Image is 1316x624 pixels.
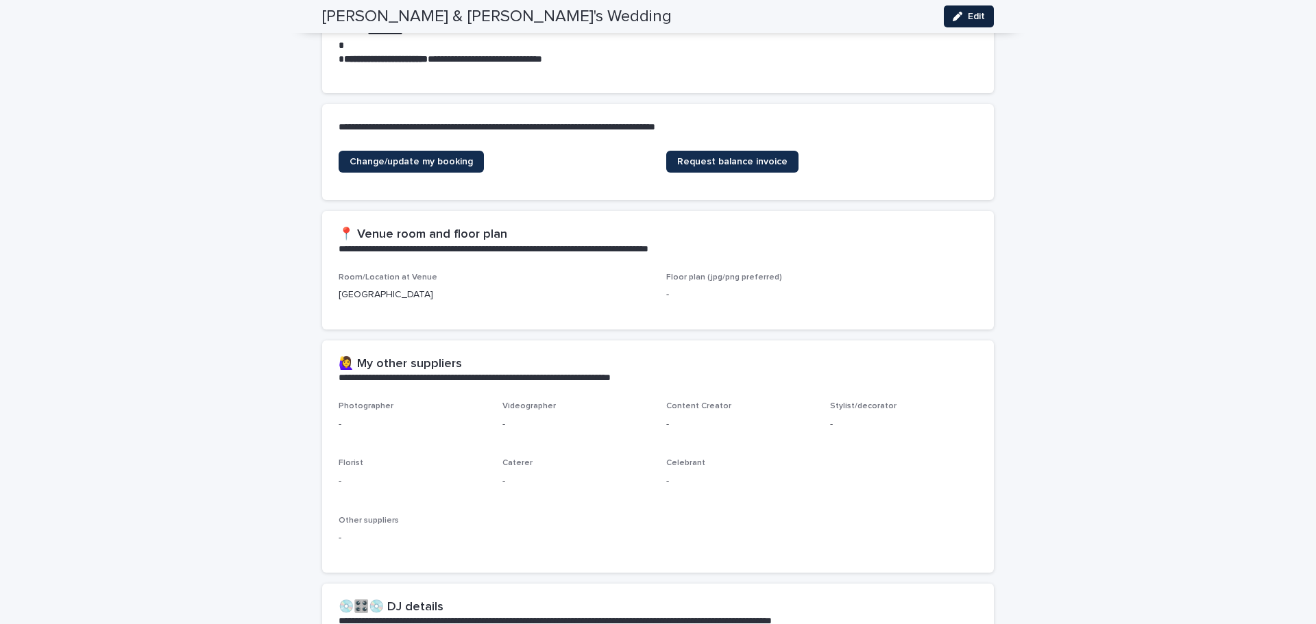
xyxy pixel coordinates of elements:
span: Edit [968,12,985,21]
p: [GEOGRAPHIC_DATA] [339,288,650,302]
a: Change/update my booking [339,151,484,173]
a: Request balance invoice [666,151,799,173]
p: - [339,417,486,432]
button: Edit [944,5,994,27]
span: Videographer [502,402,556,410]
h2: [PERSON_NAME] & [PERSON_NAME]'s Wedding [322,7,672,27]
p: - [666,288,977,302]
p: - [666,417,814,432]
p: - [339,474,486,488]
p: - [502,474,650,488]
span: Floor plan (jpg/png preferred) [666,273,782,282]
span: Request balance invoice [677,157,788,166]
h2: 📍 Venue room and floor plan [339,227,507,242]
span: Change/update my booking [350,157,473,166]
span: Photographer [339,402,393,410]
span: Caterer [502,459,533,467]
span: Other suppliers [339,516,399,525]
p: - [502,417,650,432]
span: Celebrant [666,459,705,467]
span: Stylist/decorator [830,402,897,410]
p: - [339,531,977,545]
p: - [666,474,814,488]
h2: 🙋‍♀️ My other suppliers [339,357,462,372]
h2: 💿🎛️💿 DJ details [339,600,443,615]
p: - [830,417,977,432]
span: Content Creator [666,402,731,410]
span: Florist [339,459,363,467]
span: Room/Location at Venue [339,273,437,282]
